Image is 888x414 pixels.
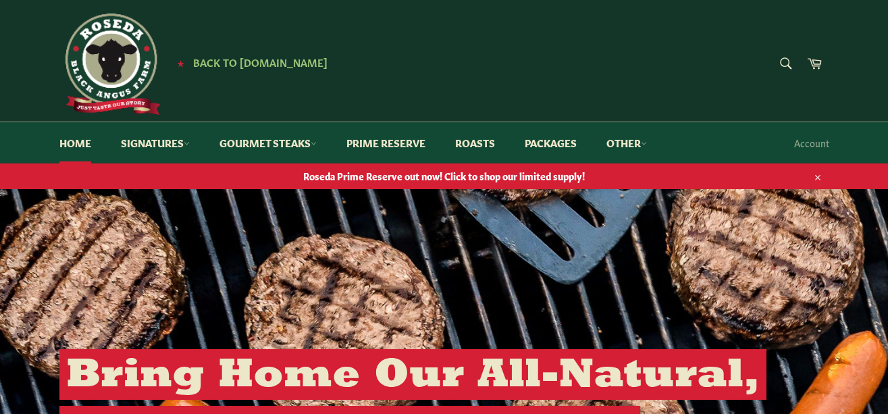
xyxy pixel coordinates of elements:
span: ★ [177,57,184,68]
a: Roasts [442,122,508,163]
a: Roseda Prime Reserve out now! Click to shop our limited supply! [46,163,843,189]
a: Gourmet Steaks [206,122,330,163]
span: Back to [DOMAIN_NAME] [193,55,328,69]
a: Signatures [107,122,203,163]
a: Other [593,122,660,163]
img: Roseda Beef [59,14,161,115]
a: Account [787,123,836,163]
a: Home [46,122,105,163]
a: ★ Back to [DOMAIN_NAME] [170,57,328,68]
a: Packages [511,122,590,163]
span: Roseda Prime Reserve out now! Click to shop our limited supply! [46,170,843,182]
a: Prime Reserve [333,122,439,163]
